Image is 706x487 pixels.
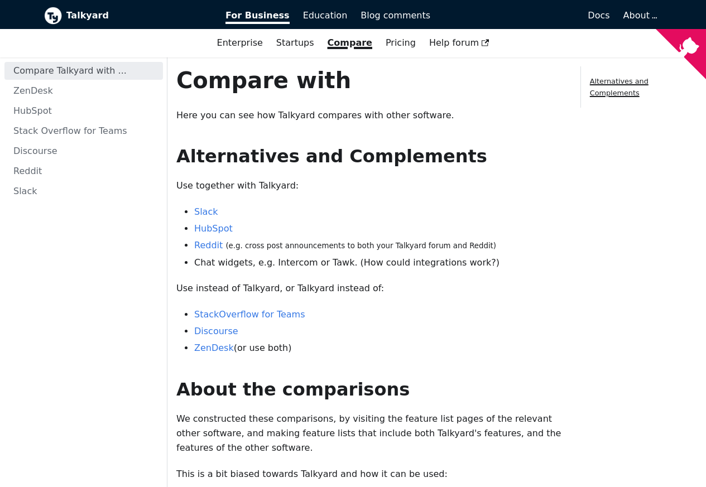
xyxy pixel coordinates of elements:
[176,179,563,193] p: Use together with Talkyard:
[225,10,290,24] span: For Business
[194,240,223,250] a: Reddit
[176,412,563,456] p: We constructed these comparisons, by visiting the feature list pages of the relevant other softwa...
[437,6,617,25] a: Docs
[379,33,422,52] a: Pricing
[588,10,609,21] span: Docs
[303,10,348,21] span: Education
[590,77,649,97] a: Alternatives and Complements
[194,326,238,336] a: Discourse
[4,122,163,140] a: Stack Overflow for Teams
[176,145,563,167] h2: Alternatives and Complements
[219,6,296,25] a: For Business
[176,108,563,123] p: Here you can see how Talkyard compares with other software.
[422,33,496,52] a: Help forum
[176,281,563,296] p: Use instead of Talkyard, or Talkyard instead of:
[66,8,210,23] b: Talkyard
[194,341,563,355] li: (or use both)
[176,66,563,94] h1: Compare with
[194,223,233,234] a: HubSpot
[429,37,489,48] span: Help forum
[354,6,437,25] a: Blog comments
[361,10,430,21] span: Blog comments
[194,343,234,353] a: ZenDesk
[44,7,210,25] a: Talkyard logoTalkyard
[296,6,354,25] a: Education
[194,309,305,320] a: StackOverflow for Teams
[176,378,563,401] h2: About the comparisons
[4,142,163,160] a: Discourse
[623,10,656,21] a: About
[4,102,163,120] a: HubSpot
[44,7,62,25] img: Talkyard logo
[328,37,372,48] a: Compare
[4,162,163,180] a: Reddit
[194,255,563,270] li: Chat widgets, e.g. Intercom or Tawk. (How could integrations work?)
[4,62,163,80] a: Compare Talkyard with ...
[176,467,563,481] p: This is a bit biased towards Talkyard and how it can be used:
[270,33,321,52] a: Startups
[210,33,270,52] a: Enterprise
[225,242,496,250] small: (e.g. cross post announcements to both your Talkyard forum and Reddit)
[194,206,218,217] a: Slack
[4,182,163,200] a: Slack
[4,82,163,100] a: ZenDesk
